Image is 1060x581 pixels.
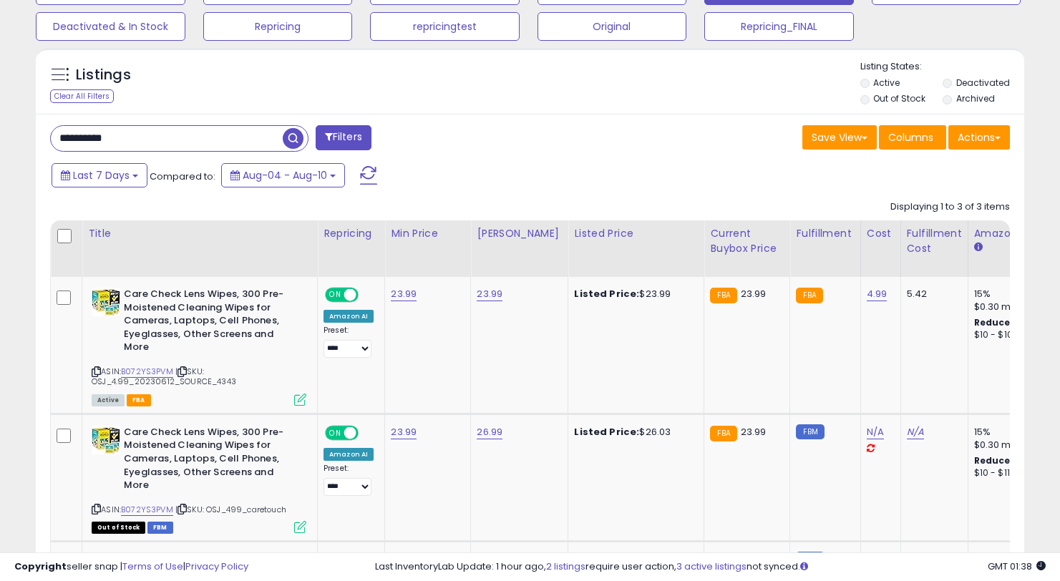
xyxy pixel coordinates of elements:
a: N/A [867,425,884,439]
div: Cost [867,226,895,241]
div: ASIN: [92,426,306,532]
a: Privacy Policy [185,560,248,573]
a: 26.99 [477,425,502,439]
span: Aug-04 - Aug-10 [243,168,327,182]
a: B072YS3PVM [121,366,173,378]
span: | SKU: OSJ_4.99_20230612_SOURCE_4343 [92,366,236,387]
span: ON [326,289,344,301]
label: Archived [956,92,995,104]
a: Terms of Use [122,560,183,573]
small: FBA [710,288,736,303]
div: ASIN: [92,288,306,404]
a: 23.99 [391,425,417,439]
div: $26.03 [574,426,693,439]
label: Active [873,77,900,89]
span: Last 7 Days [73,168,130,182]
div: Listed Price [574,226,698,241]
p: Listing States: [860,60,1024,74]
b: Listed Price: [574,287,639,301]
img: 51xLagepEYL._SL40_.jpg [92,288,120,316]
a: B072YS3PVM [121,504,173,516]
div: Amazon AI [324,310,374,323]
div: Repricing [324,226,379,241]
button: Original [538,12,687,41]
span: 2025-08-18 01:38 GMT [988,560,1046,573]
small: Amazon Fees. [974,241,983,254]
small: FBM [796,424,824,439]
span: OFF [356,426,379,439]
span: Compared to: [150,170,215,183]
div: 5.42 [907,288,957,301]
span: All listings that are currently out of stock and unavailable for purchase on Amazon [92,522,145,534]
label: Out of Stock [873,92,925,104]
small: FBA [796,288,822,303]
div: Preset: [324,464,374,496]
img: 51xLagepEYL._SL40_.jpg [92,426,120,454]
span: FBA [127,394,151,406]
div: Title [88,226,311,241]
div: Last InventoryLab Update: 1 hour ago, require user action, not synced. [375,560,1046,574]
div: Preset: [324,326,374,358]
span: All listings currently available for purchase on Amazon [92,394,125,406]
div: Fulfillment Cost [907,226,962,256]
span: ON [326,426,344,439]
span: | SKU: OSJ_499_caretouch [175,504,286,515]
b: Care Check Lens Wipes, 300 Pre-Moistened Cleaning Wipes for Cameras, Laptops, Cell Phones, Eyegla... [124,426,298,496]
a: 2 listings [546,560,585,573]
button: Actions [948,125,1010,150]
span: FBM [147,522,173,534]
b: Care Check Lens Wipes, 300 Pre-Moistened Cleaning Wipes for Cameras, Laptops, Cell Phones, Eyegla... [124,288,298,358]
button: Save View [802,125,877,150]
b: Listed Price: [574,425,639,439]
small: FBA [710,426,736,441]
a: N/A [907,425,924,439]
label: Deactivated [956,77,1010,89]
div: Fulfillment [796,226,854,241]
div: Current Buybox Price [710,226,784,256]
div: Min Price [391,226,465,241]
a: 23.99 [477,287,502,301]
button: Last 7 Days [52,163,147,187]
span: OFF [356,289,379,301]
a: 3 active listings [676,560,747,573]
button: repricingtest [370,12,520,41]
div: Displaying 1 to 3 of 3 items [890,200,1010,214]
div: Clear All Filters [50,89,114,103]
span: 23.99 [741,425,767,439]
button: Columns [879,125,946,150]
div: $23.99 [574,288,693,301]
a: 23.99 [391,287,417,301]
div: [PERSON_NAME] [477,226,562,241]
span: 23.99 [741,287,767,301]
h5: Listings [76,65,131,85]
strong: Copyright [14,560,67,573]
button: Filters [316,125,371,150]
button: Deactivated & In Stock [36,12,185,41]
button: Repricing [203,12,353,41]
button: Aug-04 - Aug-10 [221,163,345,187]
div: seller snap | | [14,560,248,574]
span: Columns [888,130,933,145]
button: Repricing_FINAL [704,12,854,41]
div: Amazon AI [324,448,374,461]
a: 4.99 [867,287,888,301]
